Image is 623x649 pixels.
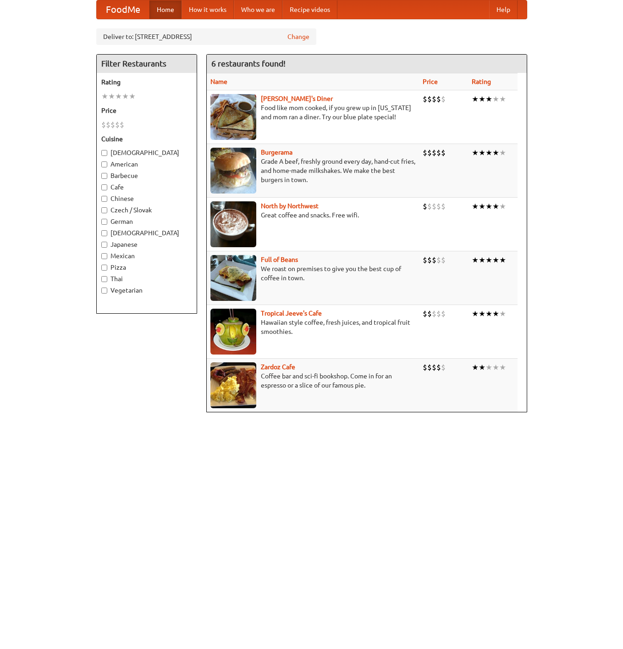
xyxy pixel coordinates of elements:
[492,309,499,319] li: ★
[261,95,333,102] a: [PERSON_NAME]'s Diner
[101,228,192,238] label: [DEMOGRAPHIC_DATA]
[472,78,491,85] a: Rating
[261,310,322,317] a: Tropical Jeeve's Cafe
[492,362,499,372] li: ★
[210,372,415,390] p: Coffee bar and sci-fi bookshop. Come in for an espresso or a slice of our famous pie.
[423,148,427,158] li: $
[110,120,115,130] li: $
[441,201,446,211] li: $
[436,148,441,158] li: $
[485,201,492,211] li: ★
[432,362,436,372] li: $
[101,160,192,169] label: American
[101,161,107,167] input: American
[101,263,192,272] label: Pizza
[101,184,107,190] input: Cafe
[210,201,256,247] img: north.jpg
[210,78,227,85] a: Name
[96,28,316,45] div: Deliver to: [STREET_ADDRESS]
[101,106,192,115] h5: Price
[101,242,107,248] input: Japanese
[101,251,192,261] label: Mexican
[106,120,110,130] li: $
[101,219,107,225] input: German
[479,94,485,104] li: ★
[101,91,108,101] li: ★
[211,59,286,68] ng-pluralize: 6 restaurants found!
[485,255,492,265] li: ★
[436,94,441,104] li: $
[182,0,234,19] a: How it works
[485,148,492,158] li: ★
[472,255,479,265] li: ★
[101,150,107,156] input: [DEMOGRAPHIC_DATA]
[436,255,441,265] li: $
[499,309,506,319] li: ★
[427,309,432,319] li: $
[423,78,438,85] a: Price
[210,318,415,336] p: Hawaiian style coffee, fresh juices, and tropical fruit smoothies.
[210,362,256,408] img: zardoz.jpg
[436,309,441,319] li: $
[101,207,107,213] input: Czech / Slovak
[423,255,427,265] li: $
[499,255,506,265] li: ★
[101,134,192,144] h5: Cuisine
[210,157,415,184] p: Grade A beef, freshly ground every day, hand-cut fries, and home-made milkshakes. We make the bes...
[441,362,446,372] li: $
[101,240,192,249] label: Japanese
[427,148,432,158] li: $
[441,255,446,265] li: $
[101,288,107,294] input: Vegetarian
[499,362,506,372] li: ★
[427,255,432,265] li: $
[261,363,295,371] a: Zardoz Cafe
[479,255,485,265] li: ★
[492,201,499,211] li: ★
[472,362,479,372] li: ★
[282,0,337,19] a: Recipe videos
[423,362,427,372] li: $
[108,91,115,101] li: ★
[129,91,136,101] li: ★
[485,362,492,372] li: ★
[115,120,120,130] li: $
[427,201,432,211] li: $
[234,0,282,19] a: Who we are
[436,201,441,211] li: $
[479,309,485,319] li: ★
[261,202,319,210] a: North by Northwest
[479,362,485,372] li: ★
[432,255,436,265] li: $
[101,205,192,215] label: Czech / Slovak
[436,362,441,372] li: $
[101,78,192,87] h5: Rating
[432,309,436,319] li: $
[499,94,506,104] li: ★
[427,362,432,372] li: $
[492,94,499,104] li: ★
[261,256,298,263] a: Full of Beans
[472,201,479,211] li: ★
[441,94,446,104] li: $
[101,265,107,271] input: Pizza
[427,94,432,104] li: $
[441,309,446,319] li: $
[101,276,107,282] input: Thai
[432,94,436,104] li: $
[210,94,256,140] img: sallys.jpg
[261,149,292,156] a: Burgerama
[97,0,149,19] a: FoodMe
[101,217,192,226] label: German
[210,211,415,220] p: Great coffee and snacks. Free wifi.
[101,230,107,236] input: [DEMOGRAPHIC_DATA]
[122,91,129,101] li: ★
[149,0,182,19] a: Home
[210,309,256,355] img: jeeves.jpg
[101,196,107,202] input: Chinese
